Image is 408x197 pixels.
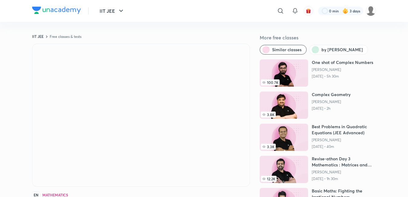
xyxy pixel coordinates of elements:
[32,34,44,39] a: IIT JEE
[304,6,313,16] button: avatar
[312,74,373,79] p: [DATE] • 5h 30m
[32,7,81,15] a: Company Logo
[261,112,276,118] span: 3.8K
[50,34,81,39] a: Free classes & tests
[309,45,368,55] button: by Vikas Gupta
[312,170,376,175] a: [PERSON_NAME]
[261,144,276,150] span: 3.3K
[312,156,376,168] h6: Revise-athon Day 3 Mathematics : Matrices and Determinants
[312,138,376,142] a: [PERSON_NAME]
[312,59,373,65] h6: One shot of Complex Numbers
[366,6,376,16] img: DISHA CHAWLA
[261,79,280,85] span: 100.7K
[342,8,348,14] img: streak
[321,47,363,53] span: by Vikas Gupta
[272,47,301,53] span: Similar classes
[32,44,250,186] iframe: Class
[306,8,311,14] img: avatar
[42,193,68,197] h4: Mathematics
[260,34,376,41] h5: More free classes
[32,7,81,14] img: Company Logo
[312,124,376,136] h6: Best Problems in Quadratic Equations (JEE Advanced)
[261,176,277,182] span: 12.2K
[312,176,376,181] p: [DATE] • 1h 30m
[260,45,307,55] button: Similar classes
[312,67,373,72] a: [PERSON_NAME]
[312,144,376,149] p: [DATE] • 40m
[96,5,128,17] button: IIT JEE
[312,99,350,104] a: [PERSON_NAME]
[312,106,350,111] p: [DATE] • 2h
[312,92,350,98] h6: Complex Geometry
